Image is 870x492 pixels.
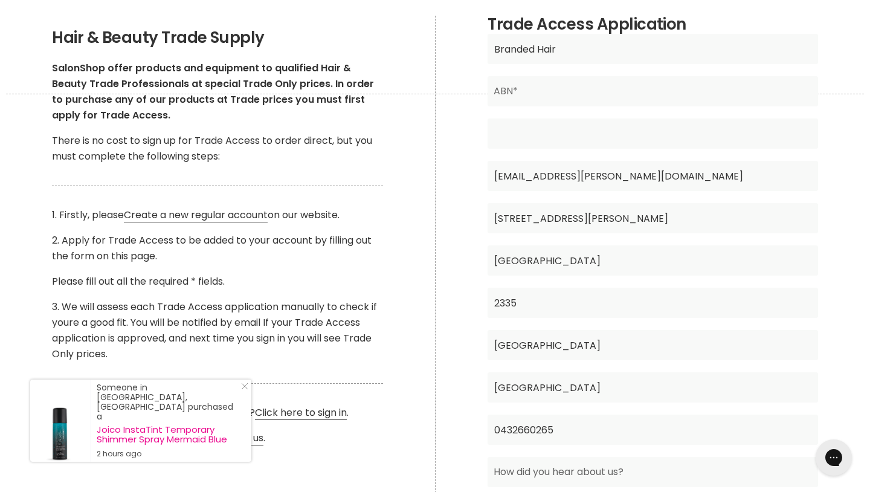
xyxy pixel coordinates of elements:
[52,207,382,223] p: 1. Firstly, please on our website.
[241,383,248,390] svg: Close Icon
[52,274,382,290] p: Please fill out all the required * fields.
[52,299,382,362] p: 3. We will assess each Trade Access application manually to check if youre a good fit. You will b...
[52,133,382,164] p: There is no cost to sign up for Trade Access to order direct, but you must complete the following...
[97,383,239,459] div: Someone in [GEOGRAPHIC_DATA], [GEOGRAPHIC_DATA] purchased a
[255,406,347,420] a: Click here to sign in
[236,383,248,395] a: Close Notification
[52,29,382,47] h2: Hair & Beauty Trade Supply
[97,449,239,459] small: 2 hours ago
[52,60,382,123] p: SalonShop offer products and equipment to qualified Hair & Beauty Trade Professionals at special ...
[97,425,239,444] a: Joico InstaTint Temporary Shimmer Spray Mermaid Blue
[52,233,382,264] p: 2. Apply for Trade Access to be added to your account by filling out the form on this page.
[810,435,858,480] iframe: Gorgias live chat messenger
[124,208,268,222] a: Create a new regular account
[488,16,817,34] h2: Trade Access Application
[30,380,91,462] a: Visit product page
